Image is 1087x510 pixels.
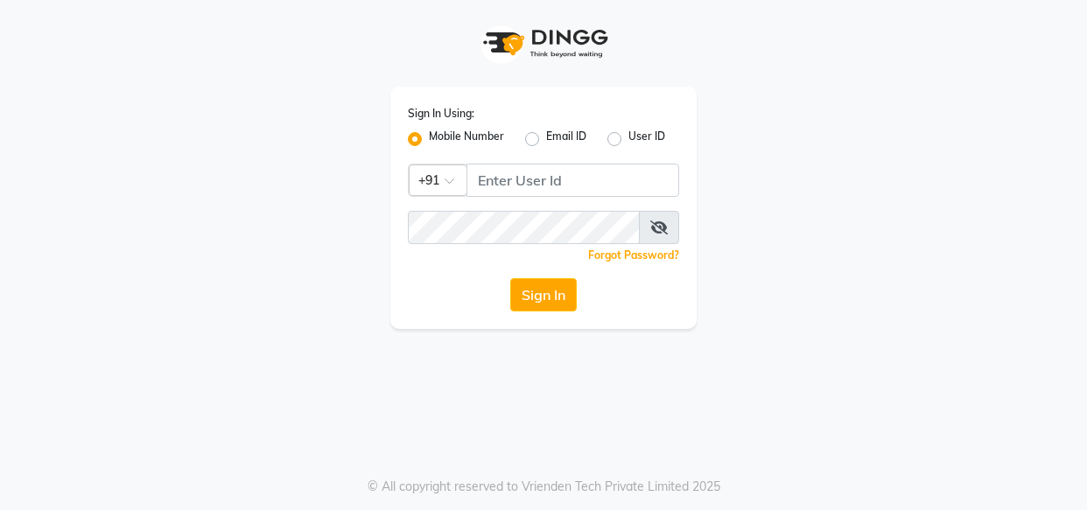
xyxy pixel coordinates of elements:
[588,248,679,262] a: Forgot Password?
[473,17,614,69] img: logo1.svg
[429,129,504,150] label: Mobile Number
[628,129,665,150] label: User ID
[408,211,640,244] input: Username
[546,129,586,150] label: Email ID
[510,278,577,311] button: Sign In
[408,106,474,122] label: Sign In Using:
[466,164,679,197] input: Username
